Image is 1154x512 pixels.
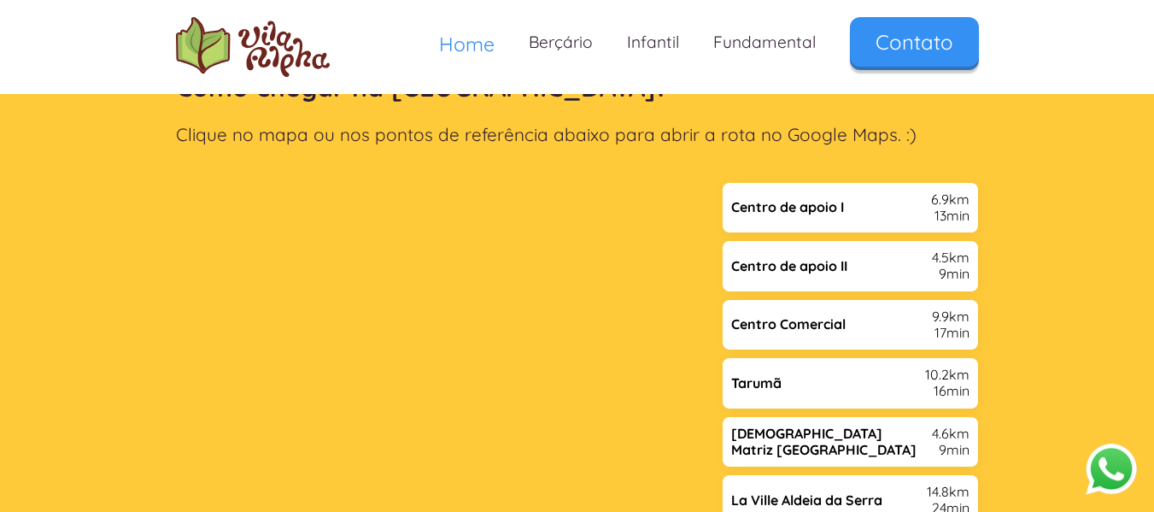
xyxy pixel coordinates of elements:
div: 6.9km 13min [931,191,969,224]
div: Tarumã [731,375,782,391]
div: Centro de apoio I [731,199,844,215]
div: Centro Comercial [731,316,846,333]
a: Fundamental [696,17,833,68]
a: Infantil [610,17,696,68]
a: Contato [850,17,979,67]
a: Centro de apoio I6.9km13min [723,183,979,241]
div: [DEMOGRAPHIC_DATA] Matriz [GEOGRAPHIC_DATA] [731,426,924,458]
a: Berçário [512,17,610,68]
div: 10.2km 16min [925,367,969,399]
p: Clique no mapa ou nos pontos de referência abaixo para abrir a rota no Google Maps. :) [176,122,979,147]
a: Home [422,17,512,71]
a: home [176,17,330,77]
div: 4.6km 9min [932,426,969,458]
img: logo Escola Vila Alpha [176,17,330,77]
div: 4.5km 9min [932,250,969,282]
a: Centro de apoio II4.5km9min [723,241,979,299]
div: Centro de apoio II [731,258,847,274]
a: [DEMOGRAPHIC_DATA] Matriz [GEOGRAPHIC_DATA]4.6km9min [723,417,979,475]
a: Centro Comercial9.9km17min [723,300,979,358]
button: Abrir WhatsApp [1086,443,1137,495]
span: Home [439,32,495,56]
a: Tarumã10.2km16min [723,358,979,416]
div: 9.9km 17min [932,309,969,341]
div: La Ville Aldeia da Serra [731,492,882,509]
